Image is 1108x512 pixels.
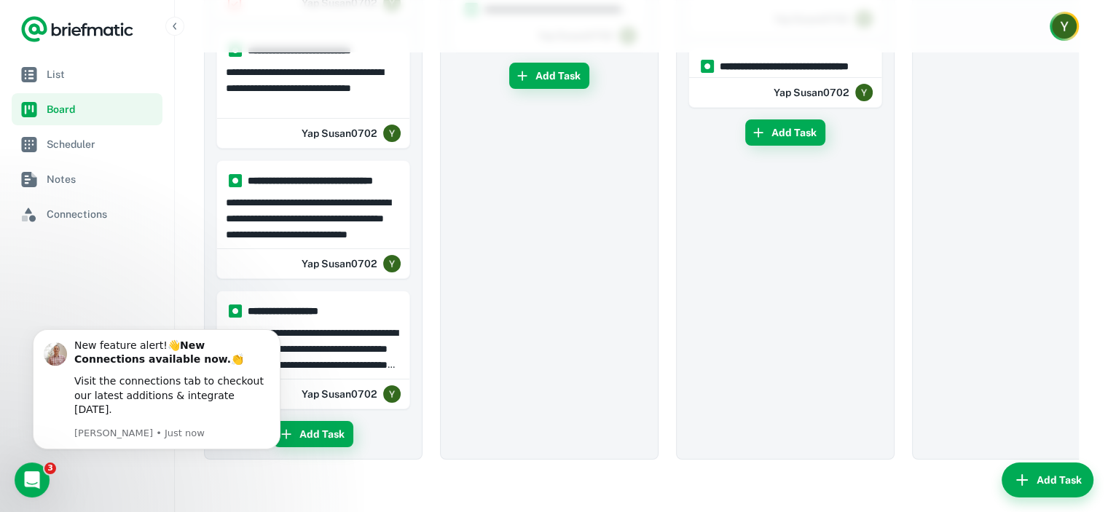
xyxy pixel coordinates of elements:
span: Notes [47,171,157,187]
iframe: Intercom live chat [15,462,50,497]
a: List [12,58,162,90]
h6: Yap Susan0702 [302,125,377,141]
img: ACg8ocKnjGVg2O19C66zJTmxfmvtiWMi57ptTOWmmErJW2bnSjWN3A=s96-c [855,84,873,101]
img: ACg8ocKnjGVg2O19C66zJTmxfmvtiWMi57ptTOWmmErJW2bnSjWN3A=s96-c [383,255,401,272]
a: Notes [12,163,162,195]
a: Board [12,93,162,125]
button: Add Task [745,119,825,146]
img: https://app.briefmatic.com/assets/integrations/manual.png [229,174,242,187]
div: Yap Susan0702 [774,78,873,107]
img: Yap Susan0702 [1052,14,1077,39]
span: Scheduler [47,136,157,152]
button: Add Task [509,63,589,89]
h6: Yap Susan0702 [302,386,377,402]
button: Account button [1050,12,1079,41]
a: Connections [12,198,162,230]
iframe: Intercom notifications message [11,326,302,505]
span: 3 [44,462,56,474]
button: Add Task [1002,462,1093,497]
div: Yap Susan0702 [302,249,401,278]
span: Connections [47,206,157,222]
div: Yap Susan0702 [302,379,401,409]
img: ACg8ocKnjGVg2O19C66zJTmxfmvtiWMi57ptTOWmmErJW2bnSjWN3A=s96-c [383,125,401,142]
div: Yap Susan0702 [302,119,401,148]
span: Board [47,101,157,117]
span: List [47,66,157,82]
img: https://app.briefmatic.com/assets/integrations/manual.png [229,304,242,318]
img: ACg8ocKnjGVg2O19C66zJTmxfmvtiWMi57ptTOWmmErJW2bnSjWN3A=s96-c [383,385,401,403]
a: Logo [20,15,134,44]
img: https://app.briefmatic.com/assets/integrations/manual.png [701,60,714,73]
h6: Yap Susan0702 [774,84,849,101]
button: Add Task [273,421,353,447]
a: Scheduler [12,128,162,160]
h6: Yap Susan0702 [302,256,377,272]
